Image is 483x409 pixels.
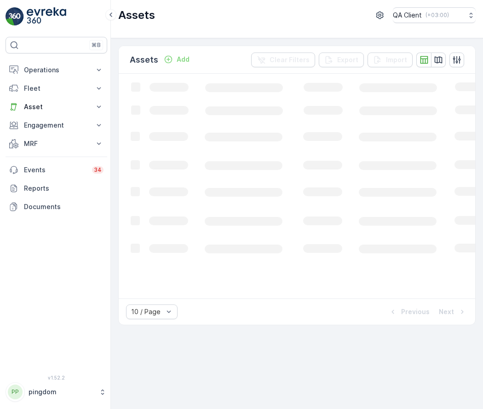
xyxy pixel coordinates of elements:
[270,55,310,64] p: Clear Filters
[6,116,107,134] button: Engagement
[439,307,454,316] p: Next
[6,61,107,79] button: Operations
[29,387,94,397] p: pingdom
[24,139,89,148] p: MRF
[24,65,89,75] p: Operations
[94,166,102,174] p: 34
[118,8,155,23] p: Assets
[386,55,407,64] p: Import
[6,79,107,98] button: Fleet
[438,306,468,317] button: Next
[6,161,107,179] a: Events34
[160,54,193,65] button: Add
[24,202,103,211] p: Documents
[27,7,66,26] img: logo_light-DOdMpM7g.png
[24,165,86,175] p: Events
[6,7,24,26] img: logo
[6,198,107,216] a: Documents
[6,382,107,402] button: PPpingdom
[92,41,101,49] p: ⌘B
[393,7,476,23] button: QA Client(+03:00)
[177,55,190,64] p: Add
[24,121,89,130] p: Engagement
[6,375,107,380] span: v 1.52.2
[6,98,107,116] button: Asset
[6,179,107,198] a: Reports
[251,53,315,67] button: Clear Filters
[387,306,431,317] button: Previous
[6,134,107,153] button: MRF
[393,11,422,20] p: QA Client
[130,53,158,66] p: Assets
[337,55,358,64] p: Export
[8,385,23,399] div: PP
[368,53,413,67] button: Import
[401,307,430,316] p: Previous
[24,102,89,111] p: Asset
[24,84,89,93] p: Fleet
[425,12,449,19] p: ( +03:00 )
[24,184,103,193] p: Reports
[319,53,364,67] button: Export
